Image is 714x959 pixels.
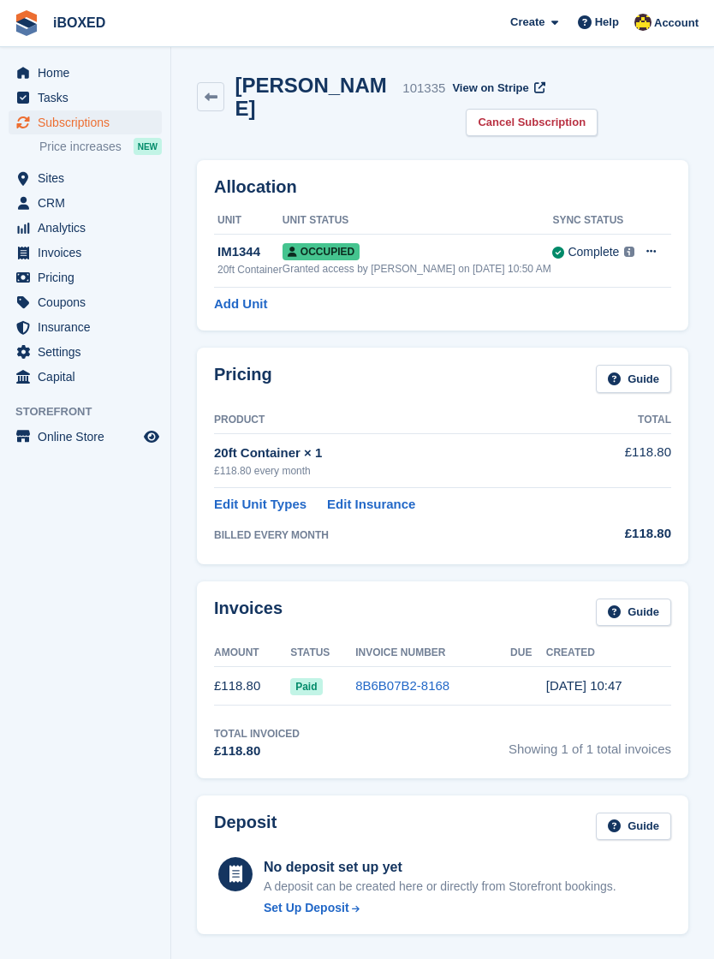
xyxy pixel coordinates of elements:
[214,463,586,479] div: £118.80 every month
[15,403,170,420] span: Storefront
[9,241,162,265] a: menu
[214,407,586,434] th: Product
[595,14,619,31] span: Help
[634,14,652,31] img: Katie Brown
[9,110,162,134] a: menu
[214,599,283,627] h2: Invoices
[38,241,140,265] span: Invoices
[596,813,671,841] a: Guide
[546,640,671,667] th: Created
[290,640,355,667] th: Status
[38,365,140,389] span: Capital
[214,813,277,841] h2: Deposit
[38,191,140,215] span: CRM
[38,425,140,449] span: Online Store
[586,433,671,487] td: £118.80
[596,365,671,393] a: Guide
[39,137,162,156] a: Price increases NEW
[9,265,162,289] a: menu
[214,640,290,667] th: Amount
[38,166,140,190] span: Sites
[9,290,162,314] a: menu
[214,495,306,515] a: Edit Unit Types
[235,74,396,120] h2: [PERSON_NAME]
[217,262,283,277] div: 20ft Container
[9,191,162,215] a: menu
[264,899,349,917] div: Set Up Deposit
[568,243,619,261] div: Complete
[214,365,272,393] h2: Pricing
[552,207,634,235] th: Sync Status
[9,365,162,389] a: menu
[9,340,162,364] a: menu
[355,678,449,693] a: 8B6B07B2-8168
[264,899,616,917] a: Set Up Deposit
[38,216,140,240] span: Analytics
[38,86,140,110] span: Tasks
[586,407,671,434] th: Total
[355,640,510,667] th: Invoice Number
[402,79,445,98] div: 101335
[38,340,140,364] span: Settings
[217,242,283,262] div: IM1344
[9,61,162,85] a: menu
[214,177,671,197] h2: Allocation
[38,265,140,289] span: Pricing
[466,109,598,137] a: Cancel Subscription
[546,678,622,693] time: 2025-08-13 09:47:02 UTC
[214,207,283,235] th: Unit
[283,261,553,277] div: Granted access by [PERSON_NAME] on [DATE] 10:50 AM
[9,166,162,190] a: menu
[510,640,546,667] th: Due
[141,426,162,447] a: Preview store
[586,524,671,544] div: £118.80
[38,290,140,314] span: Coupons
[214,527,586,543] div: BILLED EVERY MONTH
[214,444,586,463] div: 20ft Container × 1
[445,74,549,102] a: View on Stripe
[134,138,162,155] div: NEW
[38,61,140,85] span: Home
[264,857,616,878] div: No deposit set up yet
[214,295,267,314] a: Add Unit
[624,247,634,257] img: icon-info-grey-7440780725fd019a000dd9b08b2336e03edf1995a4989e88bcd33f0948082b44.svg
[327,495,415,515] a: Edit Insurance
[38,315,140,339] span: Insurance
[9,216,162,240] a: menu
[509,726,671,761] span: Showing 1 of 1 total invoices
[14,10,39,36] img: stora-icon-8386f47178a22dfd0bd8f6a31ec36ba5ce8667c1dd55bd0f319d3a0aa187defe.svg
[596,599,671,627] a: Guide
[214,667,290,706] td: £118.80
[9,425,162,449] a: menu
[510,14,544,31] span: Create
[214,726,300,742] div: Total Invoiced
[654,15,699,32] span: Account
[9,86,162,110] a: menu
[452,80,528,97] span: View on Stripe
[264,878,616,896] p: A deposit can be created here or directly from Storefront bookings.
[9,315,162,339] a: menu
[283,243,360,260] span: Occupied
[38,110,140,134] span: Subscriptions
[46,9,112,37] a: iBOXED
[214,742,300,761] div: £118.80
[290,678,322,695] span: Paid
[283,207,553,235] th: Unit Status
[39,139,122,155] span: Price increases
